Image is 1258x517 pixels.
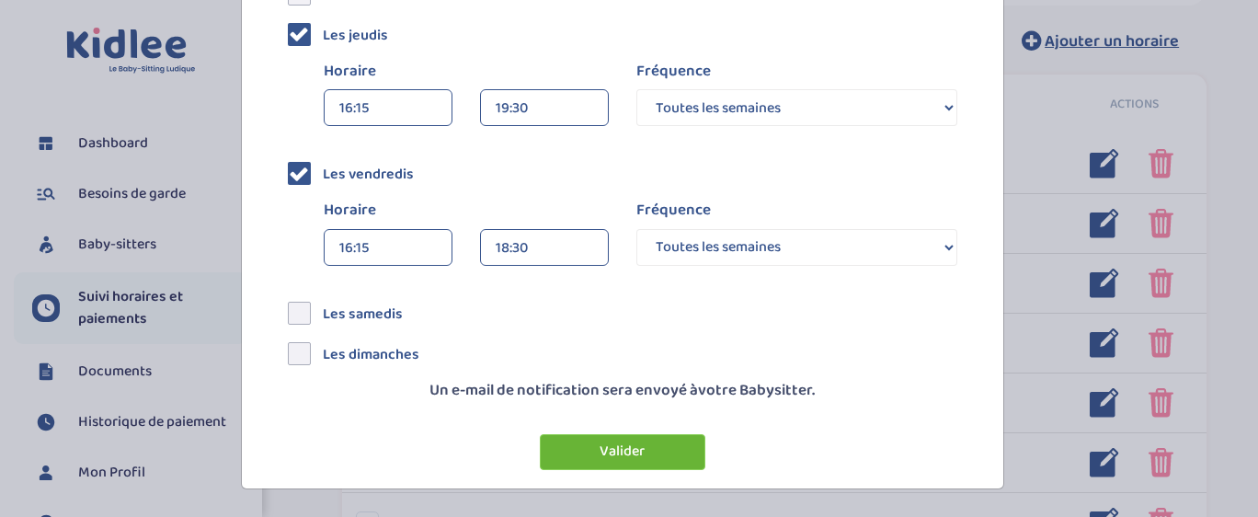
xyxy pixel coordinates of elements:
[698,378,815,403] span: votre Babysitter.
[540,434,705,470] button: Valider
[324,199,609,223] label: Horaire
[339,230,437,267] div: 16:15
[496,90,593,127] div: 19:30
[323,303,403,326] span: Les samedis
[636,60,711,84] label: Fréquence
[496,230,593,267] div: 18:30
[323,343,419,366] span: Les dimanches
[339,90,437,127] div: 16:15
[323,24,388,47] span: Les jeudis
[323,163,414,186] span: Les vendredis
[636,199,711,223] label: Fréquence
[288,379,957,403] p: Un e-mail de notification sera envoyé à
[324,60,609,84] label: Horaire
